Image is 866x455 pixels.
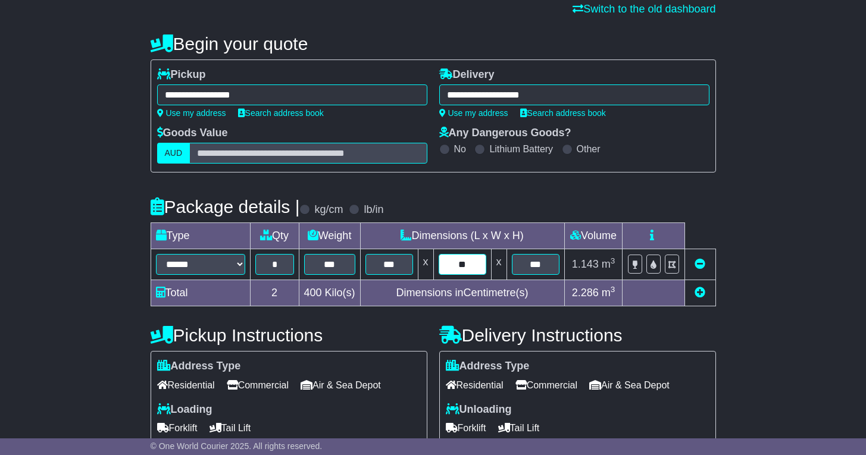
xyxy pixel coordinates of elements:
[602,287,615,299] span: m
[611,285,615,294] sup: 3
[439,325,716,345] h4: Delivery Instructions
[360,223,564,249] td: Dimensions (L x W x H)
[157,376,215,394] span: Residential
[157,127,228,140] label: Goods Value
[301,376,381,394] span: Air & Sea Depot
[446,403,512,416] label: Unloading
[491,249,507,280] td: x
[238,108,324,118] a: Search address book
[250,223,299,249] td: Qty
[577,143,601,155] label: Other
[439,127,571,140] label: Any Dangerous Goods?
[695,287,705,299] a: Add new item
[151,325,427,345] h4: Pickup Instructions
[364,203,383,216] label: lb/in
[589,376,670,394] span: Air & Sea Depot
[210,419,251,437] span: Tail Lift
[520,108,606,118] a: Search address book
[299,280,360,306] td: Kilo(s)
[157,108,226,118] a: Use my address
[304,287,322,299] span: 400
[157,143,190,164] label: AUD
[157,360,241,373] label: Address Type
[418,249,433,280] td: x
[446,419,486,437] span: Forklift
[151,223,250,249] td: Type
[454,143,466,155] label: No
[446,376,504,394] span: Residential
[489,143,553,155] label: Lithium Battery
[564,223,623,249] td: Volume
[602,258,615,270] span: m
[573,3,715,15] a: Switch to the old dashboard
[250,280,299,306] td: 2
[157,419,198,437] span: Forklift
[446,360,530,373] label: Address Type
[227,376,289,394] span: Commercial
[157,68,206,81] label: Pickup
[151,197,300,216] h4: Package details |
[157,403,212,416] label: Loading
[151,34,716,54] h4: Begin your quote
[572,258,599,270] span: 1.143
[314,203,343,216] label: kg/cm
[515,376,577,394] span: Commercial
[498,419,540,437] span: Tail Lift
[611,256,615,265] sup: 3
[439,108,508,118] a: Use my address
[151,280,250,306] td: Total
[695,258,705,270] a: Remove this item
[299,223,360,249] td: Weight
[151,441,323,451] span: © One World Courier 2025. All rights reserved.
[572,287,599,299] span: 2.286
[360,280,564,306] td: Dimensions in Centimetre(s)
[439,68,495,81] label: Delivery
